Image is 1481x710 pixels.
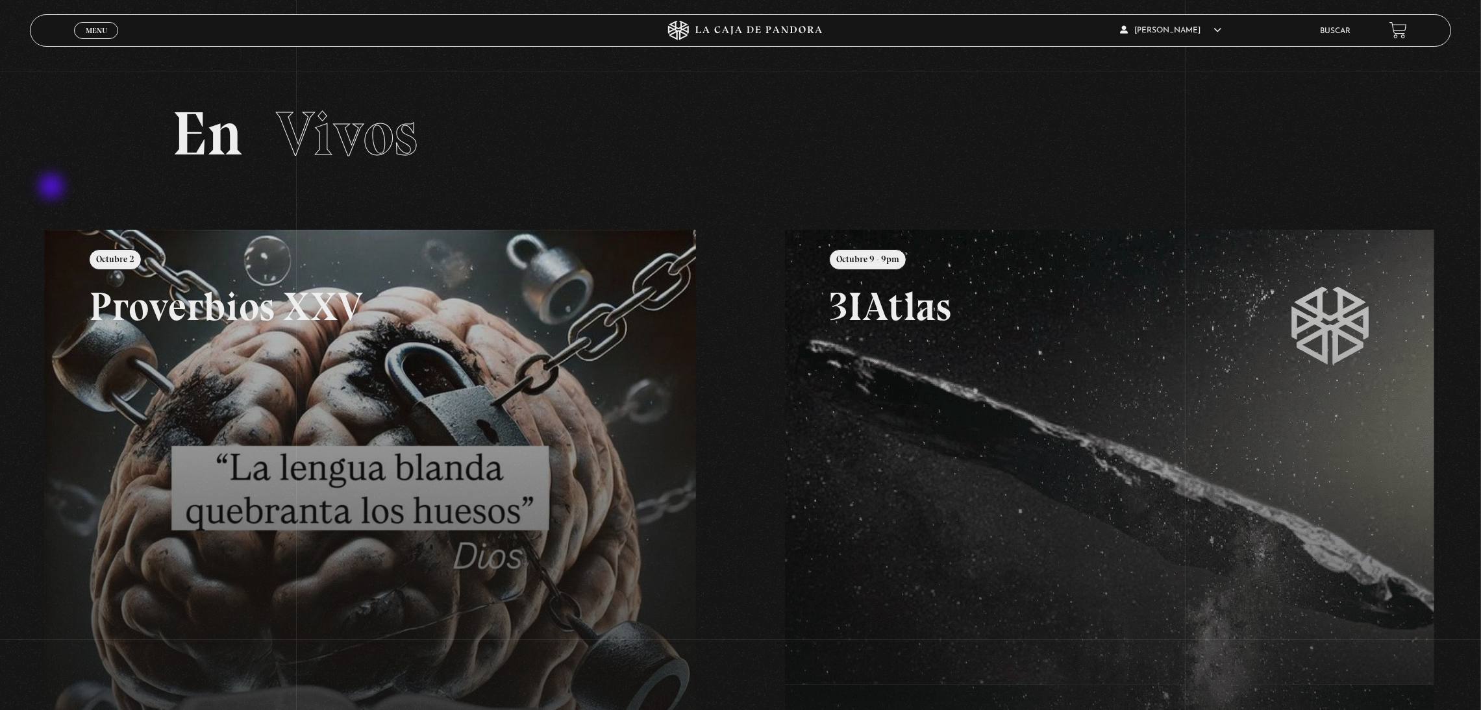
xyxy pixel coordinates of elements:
[276,97,417,171] span: Vivos
[86,27,107,34] span: Menu
[1320,27,1350,35] a: Buscar
[81,38,112,47] span: Cerrar
[172,103,1310,165] h2: En
[1389,21,1407,39] a: View your shopping cart
[1120,27,1221,34] span: [PERSON_NAME]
